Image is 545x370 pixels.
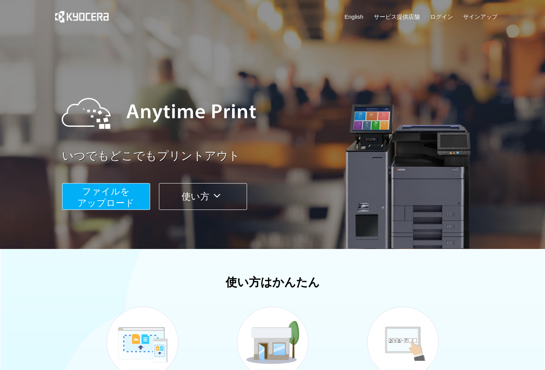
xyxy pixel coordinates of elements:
[345,13,363,21] a: English
[77,186,134,208] span: ファイルを ​​アップロード
[430,13,453,21] a: ログイン
[463,13,498,21] a: サインアップ
[62,148,502,164] a: いつでもどこでもプリントアウト
[62,183,150,210] button: ファイルを​​アップロード
[374,13,420,21] a: サービス提供店舗
[159,183,247,210] button: 使い方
